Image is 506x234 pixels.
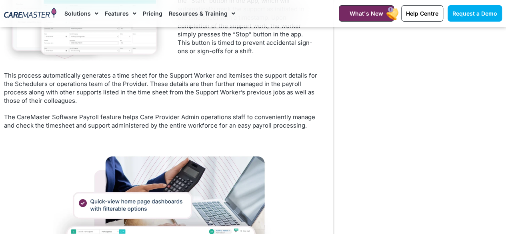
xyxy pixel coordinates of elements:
p: This process automatically generates a time sheet for the Support Worker and itemises the support... [4,71,326,105]
a: Request a Demo [448,5,502,22]
p: The CareMaster Software Payroll feature helps Care Provider Admin operations staff to convenientl... [4,113,326,130]
a: Help Centre [401,5,443,22]
span: Help Centre [406,10,438,17]
span: What's New [350,10,383,17]
img: CareMaster Logo [4,8,56,19]
span: Request a Demo [452,10,497,17]
a: What's New [339,5,394,22]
